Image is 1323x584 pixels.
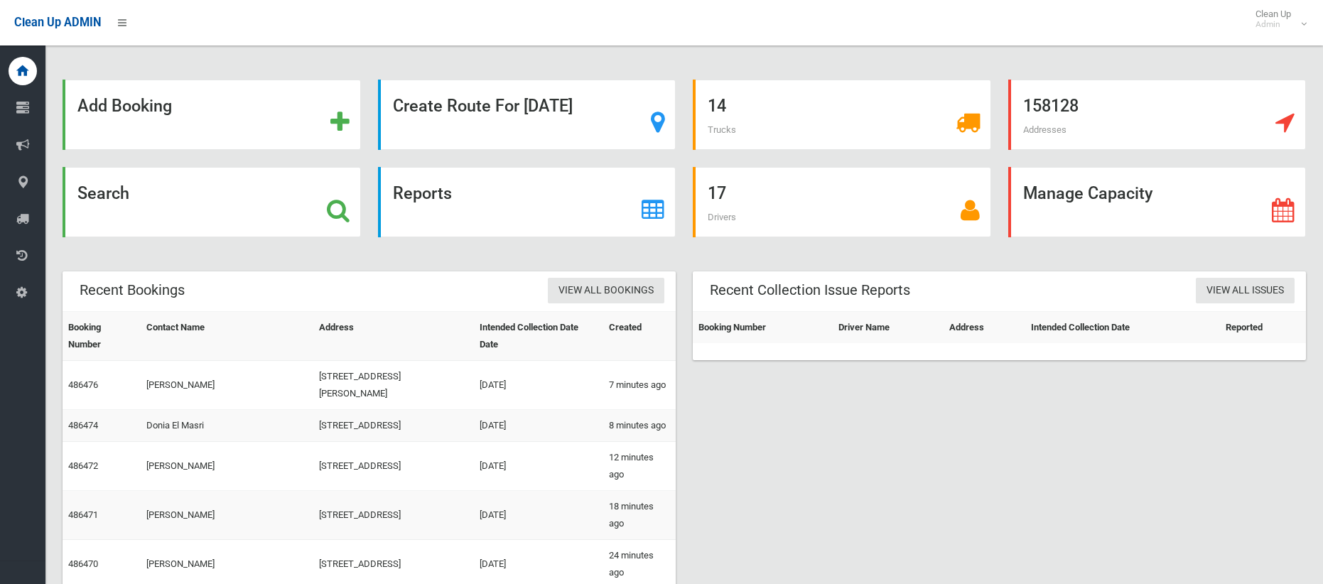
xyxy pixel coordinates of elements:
th: Driver Name [833,312,944,344]
a: 486472 [68,460,98,471]
span: Drivers [708,212,736,222]
th: Address [944,312,1025,344]
td: 7 minutes ago [603,361,676,410]
th: Booking Number [693,312,833,344]
a: 486474 [68,420,98,431]
th: Created [603,312,676,361]
a: 486470 [68,558,98,569]
td: [PERSON_NAME] [141,361,313,410]
a: 486476 [68,379,98,390]
th: Address [313,312,473,361]
td: [PERSON_NAME] [141,491,313,540]
td: [DATE] [474,442,603,491]
strong: Search [77,183,129,203]
td: [STREET_ADDRESS] [313,442,473,491]
strong: 14 [708,96,726,116]
a: Reports [378,167,676,237]
a: 158128 Addresses [1008,80,1307,150]
th: Intended Collection Date Date [474,312,603,361]
strong: 158128 [1023,96,1079,116]
a: Add Booking [63,80,361,150]
td: [PERSON_NAME] [141,442,313,491]
td: [STREET_ADDRESS] [313,410,473,442]
th: Intended Collection Date [1025,312,1221,344]
td: [DATE] [474,361,603,410]
td: 12 minutes ago [603,442,676,491]
th: Booking Number [63,312,141,361]
td: 18 minutes ago [603,491,676,540]
header: Recent Collection Issue Reports [693,276,927,304]
span: Clean Up ADMIN [14,16,101,29]
a: View All Issues [1196,278,1295,304]
td: [STREET_ADDRESS] [313,491,473,540]
a: Search [63,167,361,237]
a: Manage Capacity [1008,167,1307,237]
strong: Create Route For [DATE] [393,96,573,116]
a: 17 Drivers [693,167,991,237]
header: Recent Bookings [63,276,202,304]
td: 8 minutes ago [603,410,676,442]
td: [STREET_ADDRESS][PERSON_NAME] [313,361,473,410]
th: Contact Name [141,312,313,361]
td: [DATE] [474,491,603,540]
strong: 17 [708,183,726,203]
a: Create Route For [DATE] [378,80,676,150]
small: Admin [1255,19,1291,30]
span: Clean Up [1248,9,1305,30]
a: View All Bookings [548,278,664,304]
a: 14 Trucks [693,80,991,150]
th: Reported [1220,312,1306,344]
strong: Manage Capacity [1023,183,1152,203]
td: [DATE] [474,410,603,442]
a: 486471 [68,509,98,520]
strong: Add Booking [77,96,172,116]
strong: Reports [393,183,452,203]
td: Donia El Masri [141,410,313,442]
span: Addresses [1023,124,1066,135]
span: Trucks [708,124,736,135]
